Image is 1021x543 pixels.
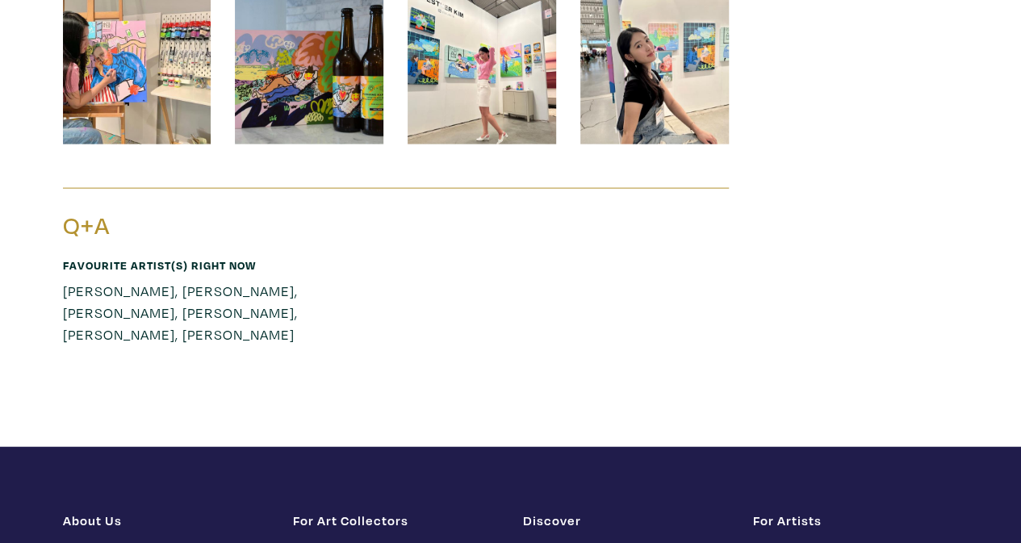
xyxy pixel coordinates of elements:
h3: Q+A [63,211,384,241]
h1: Discover [523,512,729,528]
p: [PERSON_NAME], [PERSON_NAME], [PERSON_NAME], [PERSON_NAME], [PERSON_NAME], [PERSON_NAME] [63,280,384,345]
h1: For Artists [753,512,959,528]
small: Favourite artist(s) right now [63,257,256,273]
h1: For Art Collectors [293,512,499,528]
h1: About Us [63,512,269,528]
